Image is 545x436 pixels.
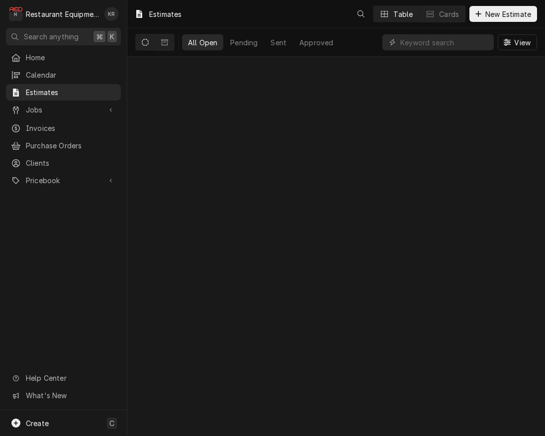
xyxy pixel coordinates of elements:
[439,9,459,19] div: Cards
[26,52,116,63] span: Home
[104,7,118,21] div: KR
[26,70,116,80] span: Calendar
[483,9,533,19] span: New Estimate
[512,37,533,48] span: View
[188,37,217,48] div: All Open
[498,34,537,50] button: View
[6,370,121,386] a: Go to Help Center
[6,67,121,83] a: Calendar
[6,155,121,171] a: Clients
[6,84,121,101] a: Estimates
[6,49,121,66] a: Home
[230,37,258,48] div: Pending
[96,31,103,42] span: ⌘
[9,7,23,21] div: Restaurant Equipment Diagnostics's Avatar
[469,6,537,22] button: New Estimate
[299,37,333,48] div: Approved
[24,31,79,42] span: Search anything
[26,123,116,133] span: Invoices
[6,172,121,189] a: Go to Pricebook
[26,87,116,98] span: Estimates
[26,175,101,186] span: Pricebook
[109,418,114,429] span: C
[26,373,115,383] span: Help Center
[353,6,369,22] button: Open search
[26,105,101,115] span: Jobs
[110,31,114,42] span: K
[6,120,121,136] a: Invoices
[26,158,116,168] span: Clients
[26,140,116,151] span: Purchase Orders
[26,390,115,401] span: What's New
[393,9,413,19] div: Table
[271,37,286,48] div: Sent
[9,7,23,21] div: R
[26,419,49,428] span: Create
[6,28,121,45] button: Search anything⌘K
[26,9,99,19] div: Restaurant Equipment Diagnostics
[6,102,121,118] a: Go to Jobs
[6,137,121,154] a: Purchase Orders
[400,34,489,50] input: Keyword search
[6,387,121,404] a: Go to What's New
[104,7,118,21] div: Kelli Robinette's Avatar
